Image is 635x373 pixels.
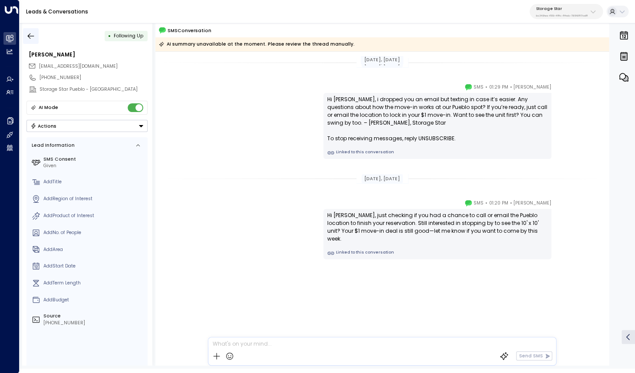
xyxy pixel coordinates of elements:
[510,83,512,92] span: •
[485,199,487,208] span: •
[474,199,484,208] span: SMS
[513,199,551,208] span: [PERSON_NAME]
[361,56,403,65] div: [DATE], [DATE]
[30,142,75,149] div: Lead Information
[114,33,143,39] span: Following Up
[39,74,148,81] div: [PHONE_NUMBER]
[474,83,484,92] span: SMS
[43,212,145,219] div: AddProduct of Interest
[555,83,568,96] img: 120_headshot.jpg
[43,320,145,327] div: [PHONE_NUMBER]
[536,14,588,17] p: bc340fee-f559-48fc-84eb-70f3f6817ad8
[43,162,145,169] div: Given
[43,280,145,287] div: AddTerm Length
[510,199,512,208] span: •
[39,86,148,93] div: Storage Star Pueblo - [GEOGRAPHIC_DATA]
[43,263,145,270] div: AddStart Date
[167,27,211,34] span: SMS Conversation
[43,246,145,253] div: AddArea
[327,211,547,243] div: Hi [PERSON_NAME], just checking if you had a chance to call or email the Pueblo location to finis...
[39,63,118,69] span: [EMAIL_ADDRESS][DOMAIN_NAME]
[159,40,355,49] div: AI summary unavailable at the moment. Please review the thread manually.
[26,120,148,132] button: Actions
[327,250,547,257] a: Linked to this conversation
[26,120,148,132] div: Button group with a nested menu
[43,313,145,320] label: Source
[513,83,551,92] span: [PERSON_NAME]
[43,297,145,304] div: AddBudget
[555,199,568,212] img: 120_headshot.jpg
[108,30,111,42] div: •
[29,51,148,59] div: [PERSON_NAME]
[43,178,145,185] div: AddTitle
[530,4,603,19] button: Storage Starbc340fee-f559-48fc-84eb-70f3f6817ad8
[489,199,508,208] span: 01:20 PM
[536,6,588,11] p: Storage Star
[43,156,145,163] label: SMS Consent
[43,229,145,236] div: AddNo. of People
[39,63,118,70] span: mommamia2240@gmail.com
[327,96,547,142] div: Hi [PERSON_NAME], i dropped you an email but texting in case it’s easier. Any questions about how...
[30,123,57,129] div: Actions
[489,83,508,92] span: 01:29 PM
[26,8,88,15] a: Leads & Conversations
[39,103,58,112] div: AI Mode
[43,195,145,202] div: AddRegion of Interest
[327,149,547,156] a: Linked to this conversation
[362,174,403,184] div: [DATE], [DATE]
[485,83,487,92] span: •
